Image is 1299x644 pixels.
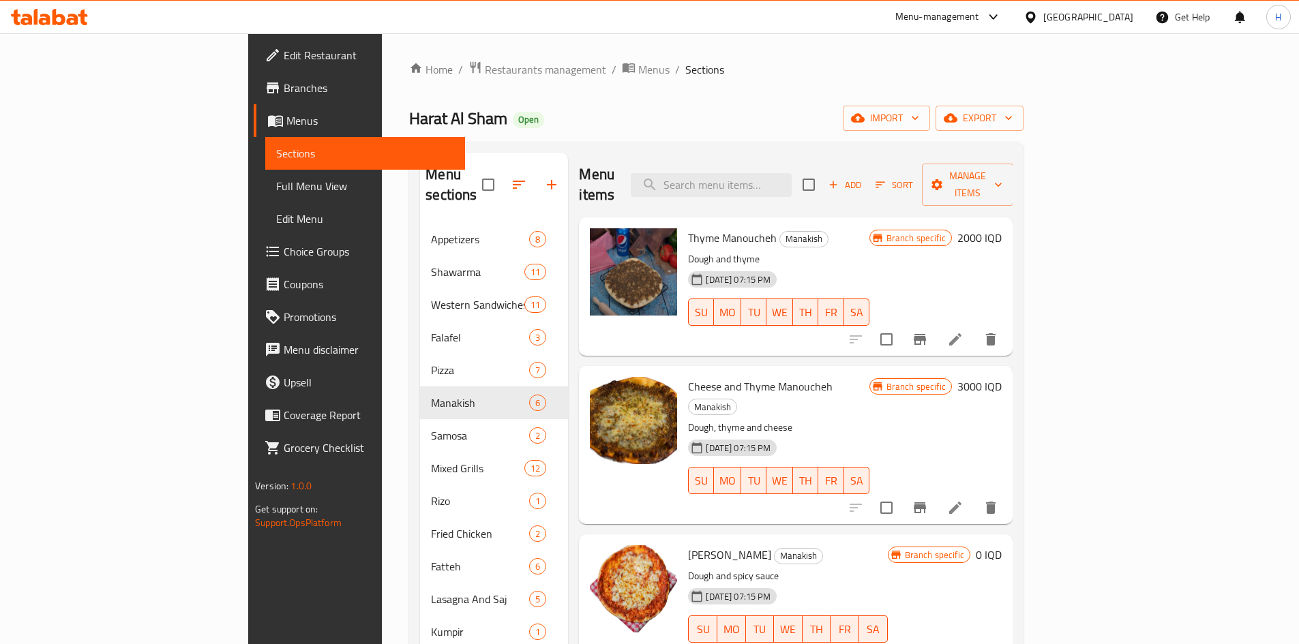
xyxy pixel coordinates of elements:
[876,177,913,193] span: Sort
[284,407,454,423] span: Coverage Report
[503,168,535,201] span: Sort sections
[420,354,568,386] div: Pizza7
[779,231,828,247] div: Manakish
[957,228,1002,247] h6: 2000 IQD
[420,517,568,550] div: Fried Chicken2
[803,615,831,643] button: TH
[823,174,867,196] span: Add item
[284,243,454,260] span: Choice Groups
[688,298,714,326] button: SU
[525,298,546,311] span: 11
[420,321,568,354] div: Falafel3
[420,256,568,288] div: Shawarma11
[431,525,529,542] span: Fried Chicken
[899,549,970,562] span: Branch specific
[631,173,792,197] input: search
[254,39,465,72] a: Edit Restaurant
[780,231,828,247] span: Manakish
[420,288,568,321] div: Western Sandwiches11
[590,377,677,464] img: Cheese and Thyme Manoucheh
[844,467,869,494] button: SA
[688,399,737,415] div: Manakish
[844,298,869,326] button: SA
[824,471,838,491] span: FR
[284,276,454,292] span: Coupons
[922,164,1013,206] button: Manage items
[529,591,546,607] div: items
[859,615,888,643] button: SA
[579,164,614,205] h2: Menu items
[1275,10,1281,25] span: H
[688,251,869,268] p: Dough and thyme
[779,619,797,639] span: WE
[265,170,465,202] a: Full Menu View
[775,548,822,564] span: Manakish
[798,303,813,322] span: TH
[622,61,670,78] a: Menus
[741,298,766,326] button: TU
[525,266,546,279] span: 11
[818,298,843,326] button: FR
[612,61,616,78] li: /
[688,376,833,397] span: Cheese and Thyme Manoucheh
[431,493,529,509] span: Rizo
[530,593,546,606] span: 5
[276,211,454,227] span: Edit Menu
[530,364,546,377] span: 7
[766,467,793,494] button: WE
[688,419,869,436] p: Dough, thyme and cheese
[431,427,529,444] span: Samosa
[286,112,454,129] span: Menus
[513,112,544,128] div: Open
[688,228,777,248] span: Thyme Manoucheh
[420,485,568,517] div: Rizo1
[904,323,936,356] button: Branch-specific-item
[530,495,546,508] span: 1
[976,545,1002,564] h6: 0 IQD
[747,471,761,491] span: TU
[881,232,951,245] span: Branch specific
[431,231,529,247] div: Appetizers
[843,106,930,131] button: import
[774,548,823,564] div: Manakish
[831,615,859,643] button: FR
[872,325,901,354] span: Select to update
[431,329,529,346] span: Falafel
[474,170,503,199] span: Select all sections
[530,560,546,573] span: 6
[530,527,546,540] span: 2
[254,333,465,366] a: Menu disclaimer
[431,395,529,411] span: Manakish
[529,395,546,411] div: items
[772,303,788,322] span: WE
[284,374,454,390] span: Upsell
[836,619,854,639] span: FR
[431,558,529,574] div: Fatteh
[431,264,524,280] div: Shawarma
[794,170,823,199] span: Select section
[974,323,1007,356] button: delete
[431,624,529,640] div: Kumpir
[895,9,979,25] div: Menu-management
[947,331,964,348] a: Edit menu item
[529,624,546,640] div: items
[431,362,529,378] span: Pizza
[872,493,901,522] span: Select to update
[957,377,1002,396] h6: 3000 IQD
[867,174,922,196] span: Sort items
[818,467,843,494] button: FR
[255,500,318,518] span: Get support on:
[254,104,465,137] a: Menus
[525,462,546,475] span: 12
[254,72,465,104] a: Branches
[265,202,465,235] a: Edit Menu
[529,493,546,509] div: items
[530,429,546,442] span: 2
[530,626,546,639] span: 1
[529,558,546,574] div: items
